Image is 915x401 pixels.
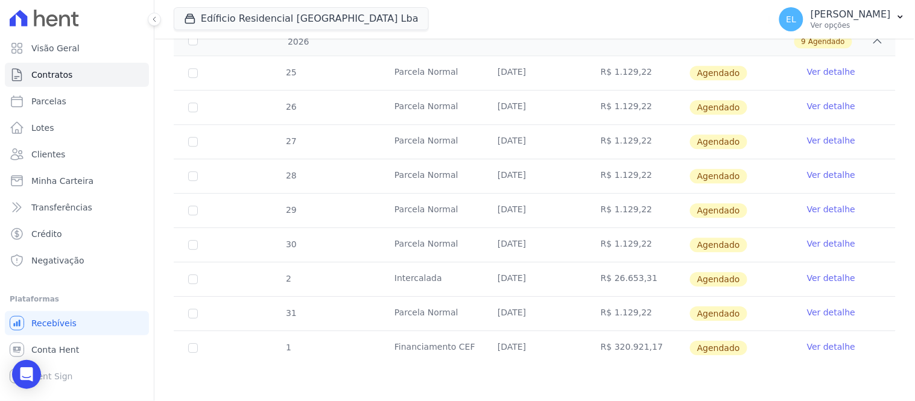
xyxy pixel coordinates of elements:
span: Recebíveis [31,317,77,329]
input: default [188,206,198,215]
span: 26 [285,102,297,112]
span: 27 [285,136,297,146]
td: Parcela Normal [380,56,483,90]
a: Contratos [5,63,149,87]
a: Ver detalhe [807,134,855,147]
a: Minha Carteira [5,169,149,193]
button: EL [PERSON_NAME] Ver opções [770,2,915,36]
span: 30 [285,239,297,249]
input: default [188,103,198,112]
span: 1 [285,343,291,352]
td: [DATE] [483,56,586,90]
td: R$ 1.129,22 [586,56,689,90]
td: R$ 1.129,22 [586,194,689,227]
a: Clientes [5,142,149,166]
span: Parcelas [31,95,66,107]
a: Ver detalhe [807,100,855,112]
td: R$ 1.129,22 [586,125,689,159]
a: Visão Geral [5,36,149,60]
span: 25 [285,68,297,77]
td: Parcela Normal [380,159,483,193]
span: Crédito [31,228,62,240]
span: 29 [285,205,297,215]
td: Parcela Normal [380,125,483,159]
span: Clientes [31,148,65,160]
span: Agendado [690,203,747,218]
a: Conta Hent [5,338,149,362]
span: Lotes [31,122,54,134]
a: Ver detalhe [807,203,855,215]
a: Negativação [5,248,149,273]
a: Recebíveis [5,311,149,335]
td: Parcela Normal [380,297,483,330]
input: default [188,171,198,181]
td: R$ 320.921,17 [586,331,689,365]
span: Transferências [31,201,92,213]
input: default [188,137,198,147]
td: [DATE] [483,297,586,330]
input: default [188,309,198,318]
span: Contratos [31,69,72,81]
span: 9 [802,36,806,47]
span: 2 [285,274,291,283]
td: [DATE] [483,159,586,193]
input: default [188,68,198,78]
td: Parcela Normal [380,228,483,262]
div: Plataformas [10,292,144,306]
input: default [188,343,198,353]
td: R$ 1.129,22 [586,90,689,124]
span: Visão Geral [31,42,80,54]
td: [DATE] [483,90,586,124]
a: Ver detalhe [807,341,855,353]
span: Minha Carteira [31,175,93,187]
span: Negativação [31,254,84,267]
a: Lotes [5,116,149,140]
input: default [188,274,198,284]
p: Ver opções [811,21,891,30]
span: Agendado [690,169,747,183]
td: R$ 1.129,22 [586,297,689,330]
input: default [188,240,198,250]
div: Open Intercom Messenger [12,360,41,389]
td: Parcela Normal [380,194,483,227]
a: Ver detalhe [807,272,855,284]
td: [DATE] [483,194,586,227]
span: EL [787,15,797,24]
span: 28 [285,171,297,180]
td: Intercalada [380,262,483,296]
p: [PERSON_NAME] [811,8,891,21]
a: Transferências [5,195,149,219]
span: Agendado [690,306,747,321]
button: Edíficio Residencial [GEOGRAPHIC_DATA] Lba [174,7,429,30]
td: [DATE] [483,331,586,365]
td: Parcela Normal [380,90,483,124]
a: Parcelas [5,89,149,113]
a: Ver detalhe [807,306,855,318]
span: 31 [285,308,297,318]
span: Agendado [690,134,747,149]
span: Agendado [690,66,747,80]
td: Financiamento CEF [380,331,483,365]
td: R$ 1.129,22 [586,159,689,193]
td: R$ 26.653,31 [586,262,689,296]
a: Ver detalhe [807,238,855,250]
span: Agendado [808,36,845,47]
td: R$ 1.129,22 [586,228,689,262]
a: Ver detalhe [807,169,855,181]
span: Agendado [690,341,747,355]
span: Agendado [690,272,747,286]
td: [DATE] [483,262,586,296]
a: Ver detalhe [807,66,855,78]
span: Conta Hent [31,344,79,356]
a: Crédito [5,222,149,246]
td: [DATE] [483,125,586,159]
span: Agendado [690,100,747,115]
span: Agendado [690,238,747,252]
td: [DATE] [483,228,586,262]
